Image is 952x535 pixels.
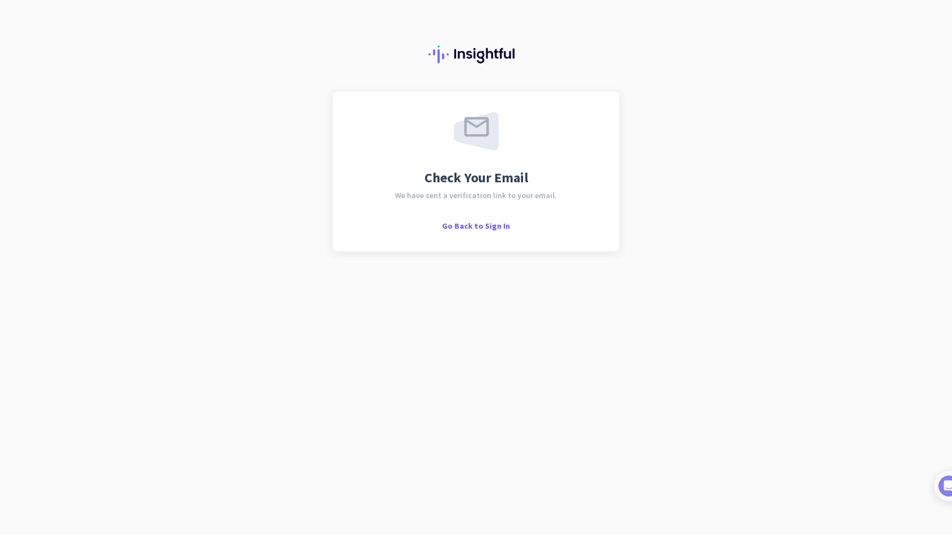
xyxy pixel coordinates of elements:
span: We have sent a verification link to your email. [395,191,557,199]
span: Go Back to Sign In [442,221,510,231]
img: email-sent [454,112,499,151]
span: Check Your Email [424,171,528,185]
img: Insightful [428,45,524,63]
